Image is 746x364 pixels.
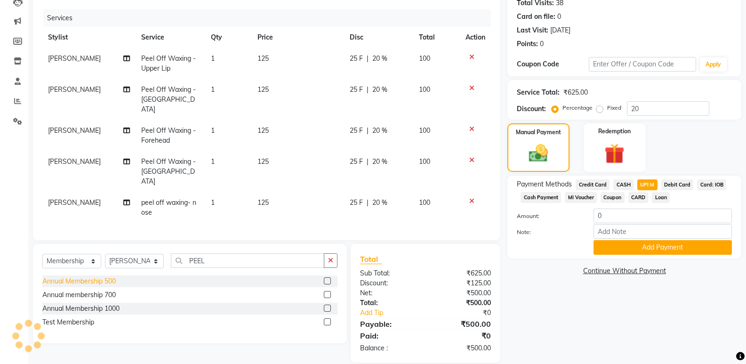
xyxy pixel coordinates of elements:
div: Card on file: [517,12,555,22]
button: Apply [700,57,727,72]
div: [DATE] [550,25,570,35]
span: MI Voucher [565,192,597,203]
span: 100 [419,126,430,135]
span: [PERSON_NAME] [48,198,101,207]
span: 20 % [372,126,387,136]
span: 100 [419,157,430,166]
span: | [367,54,369,64]
span: | [367,126,369,136]
div: ₹500.00 [425,298,498,308]
span: Debit Card [661,179,694,190]
span: 25 F [350,157,363,167]
div: Test Membership [42,317,94,327]
span: Cash Payment [521,192,561,203]
span: Coupon [601,192,625,203]
span: Loan [652,192,670,203]
input: Enter Offer / Coupon Code [589,57,696,72]
div: Annual membership 700 [42,290,116,300]
div: ₹500.00 [425,288,498,298]
span: 20 % [372,157,387,167]
span: [PERSON_NAME] [48,85,101,94]
span: peel off waxing- nose [141,198,196,217]
span: 100 [419,198,430,207]
span: Payment Methods [517,179,572,189]
span: 125 [257,157,269,166]
span: [PERSON_NAME] [48,126,101,135]
a: Add Tip [353,308,438,318]
span: 1 [211,198,215,207]
span: 25 F [350,126,363,136]
div: Balance : [353,343,425,353]
button: Add Payment [594,240,732,255]
th: Disc [344,27,414,48]
div: 0 [557,12,561,22]
span: Peel Off Waxing - [GEOGRAPHIC_DATA] [141,157,196,186]
th: Qty [205,27,252,48]
span: 125 [257,198,269,207]
span: CARD [628,192,649,203]
div: Points: [517,39,538,49]
div: ₹125.00 [425,278,498,288]
span: 125 [257,54,269,63]
div: ₹625.00 [425,268,498,278]
th: Price [252,27,344,48]
span: Card: IOB [697,179,726,190]
span: UPI M [637,179,658,190]
label: Percentage [562,104,593,112]
span: 20 % [372,85,387,95]
div: ₹500.00 [425,343,498,353]
div: Net: [353,288,425,298]
a: Continue Without Payment [509,266,739,276]
div: Annual Membership 500 [42,276,116,286]
div: Paid: [353,330,425,341]
span: CASH [613,179,634,190]
div: Last Visit: [517,25,548,35]
div: ₹0 [438,308,498,318]
span: Peel Off Waxing - [GEOGRAPHIC_DATA] [141,85,196,113]
div: Payable: [353,318,425,330]
span: 20 % [372,198,387,208]
div: ₹625.00 [563,88,588,97]
img: _gift.svg [598,141,631,166]
div: 0 [540,39,544,49]
div: Service Total: [517,88,560,97]
span: Credit Card [576,179,610,190]
span: 25 F [350,85,363,95]
span: 25 F [350,54,363,64]
th: Total [413,27,460,48]
label: Manual Payment [516,128,561,137]
div: ₹500.00 [425,318,498,330]
div: Annual Membership 1000 [42,304,120,314]
input: Amount [594,209,732,223]
img: _cash.svg [523,142,554,164]
input: Search [171,253,324,268]
span: [PERSON_NAME] [48,157,101,166]
th: Stylist [42,27,136,48]
div: Sub Total: [353,268,425,278]
span: 20 % [372,54,387,64]
span: Peel Off Waxing - Forehead [141,126,196,145]
div: Total: [353,298,425,308]
span: 125 [257,126,269,135]
div: Discount: [517,104,546,114]
label: Amount: [510,212,586,220]
span: 125 [257,85,269,94]
span: [PERSON_NAME] [48,54,101,63]
span: 1 [211,157,215,166]
div: ₹0 [425,330,498,341]
th: Service [136,27,205,48]
span: 1 [211,126,215,135]
th: Action [460,27,491,48]
label: Fixed [607,104,621,112]
span: 100 [419,54,430,63]
span: | [367,157,369,167]
div: Services [43,9,498,27]
span: | [367,85,369,95]
div: Coupon Code [517,59,588,69]
span: Peel Off Waxing - Upper Lip [141,54,196,73]
span: 25 F [350,198,363,208]
span: 1 [211,54,215,63]
span: Total [360,254,382,264]
span: 1 [211,85,215,94]
span: 100 [419,85,430,94]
